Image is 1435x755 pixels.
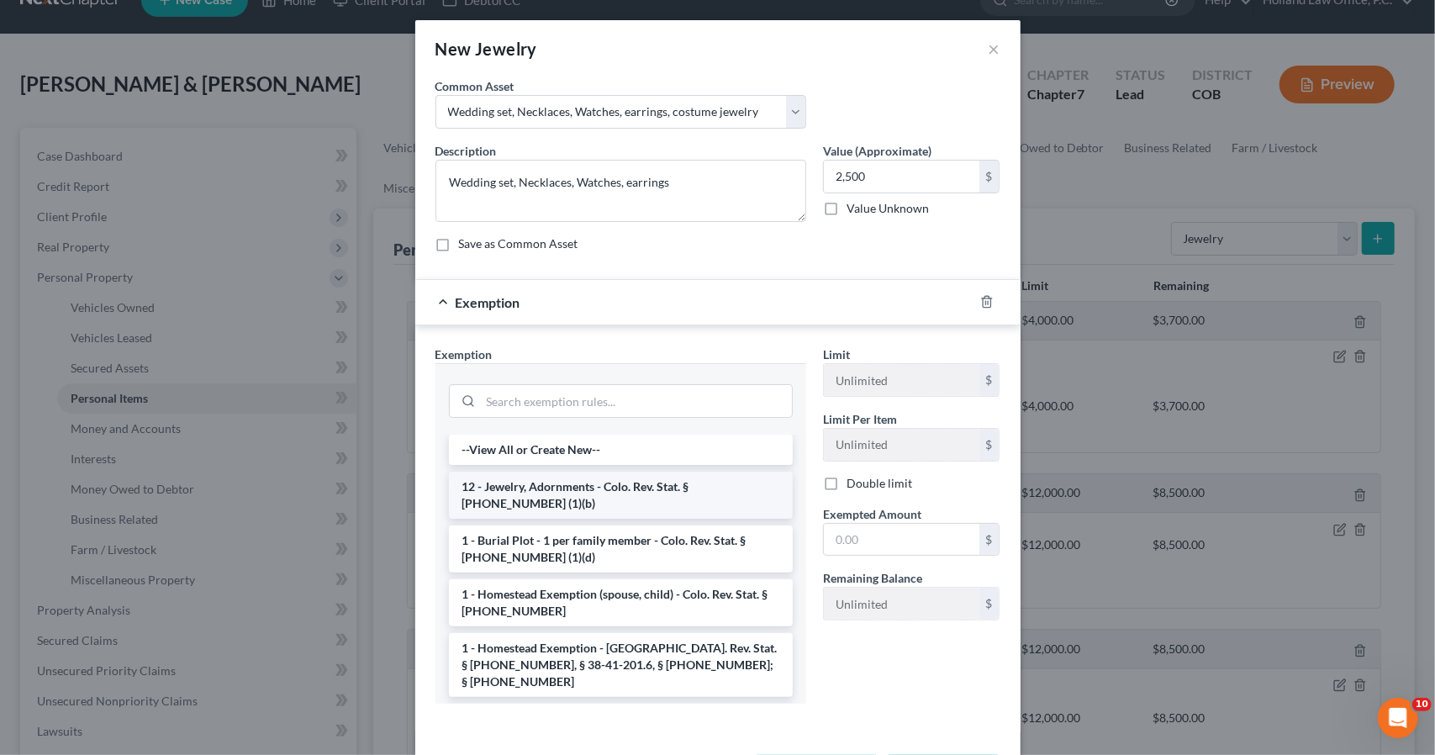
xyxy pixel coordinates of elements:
span: Description [435,144,497,158]
input: 0.00 [824,524,979,556]
div: $ [979,588,1000,620]
div: $ [979,524,1000,556]
label: Value Unknown [847,200,929,217]
span: 10 [1412,698,1432,711]
li: 12 - Jewelry, Adornments - Colo. Rev. Stat. § [PHONE_NUMBER] (1)(b) [449,472,793,519]
input: Search exemption rules... [481,385,792,417]
label: Limit Per Item [823,410,897,428]
div: $ [979,161,1000,193]
span: Exempted Amount [823,507,921,521]
input: -- [824,364,979,396]
div: $ [979,429,1000,461]
input: 0.00 [824,161,979,193]
div: New Jewelry [435,37,537,61]
span: Exemption [456,294,520,310]
label: Remaining Balance [823,569,922,587]
label: Value (Approximate) [823,142,931,160]
input: -- [824,429,979,461]
iframe: Intercom live chat [1378,698,1418,738]
div: $ [979,364,1000,396]
li: 1 - Burial Plot - 1 per family member - Colo. Rev. Stat. § [PHONE_NUMBER] (1)(d) [449,525,793,573]
li: --View All or Create New-- [449,435,793,465]
label: Double limit [847,475,912,492]
span: Limit [823,347,850,362]
li: 1 - Homestead Exemption - [GEOGRAPHIC_DATA]. Rev. Stat. § [PHONE_NUMBER], § 38-41-201.6, § [PHONE... [449,633,793,697]
label: Common Asset [435,77,514,95]
span: Exemption [435,347,493,362]
button: × [989,39,1000,59]
label: Save as Common Asset [459,235,578,252]
input: -- [824,588,979,620]
li: 1 - Homestead Exemption (spouse, child) - Colo. Rev. Stat. § [PHONE_NUMBER] [449,579,793,626]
